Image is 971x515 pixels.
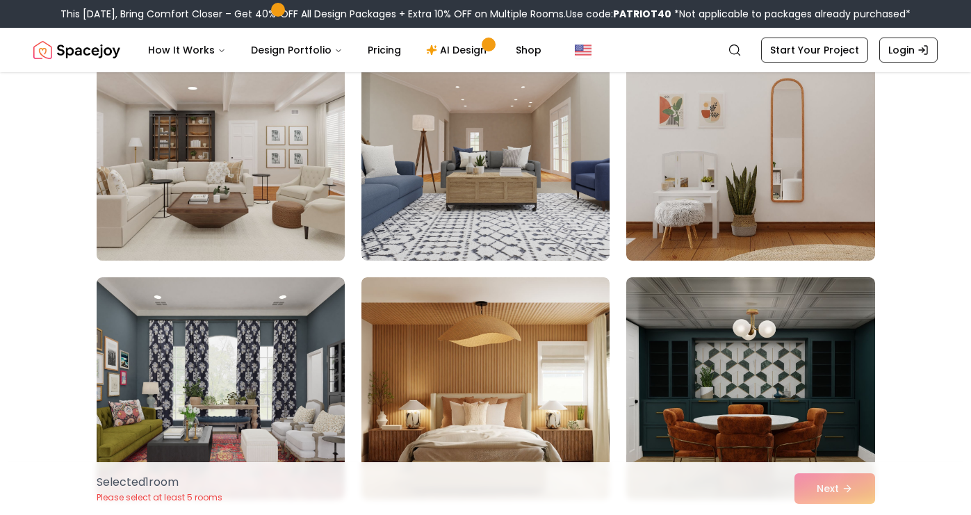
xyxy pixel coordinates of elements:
[33,28,938,72] nav: Global
[97,474,222,491] p: Selected 1 room
[761,38,868,63] a: Start Your Project
[240,36,354,64] button: Design Portfolio
[879,38,938,63] a: Login
[671,7,911,21] span: *Not applicable to packages already purchased*
[137,36,553,64] nav: Main
[97,277,345,500] img: Room room-7
[97,492,222,503] p: Please select at least 5 rooms
[626,277,874,500] img: Room room-9
[626,38,874,261] img: Room room-6
[575,42,591,58] img: United States
[357,36,412,64] a: Pricing
[361,277,610,500] img: Room room-8
[415,36,502,64] a: AI Design
[566,7,671,21] span: Use code:
[90,33,351,266] img: Room room-4
[60,7,911,21] div: This [DATE], Bring Comfort Closer – Get 40% OFF All Design Packages + Extra 10% OFF on Multiple R...
[33,36,120,64] a: Spacejoy
[137,36,237,64] button: How It Works
[505,36,553,64] a: Shop
[33,36,120,64] img: Spacejoy Logo
[361,38,610,261] img: Room room-5
[613,7,671,21] b: PATRIOT40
